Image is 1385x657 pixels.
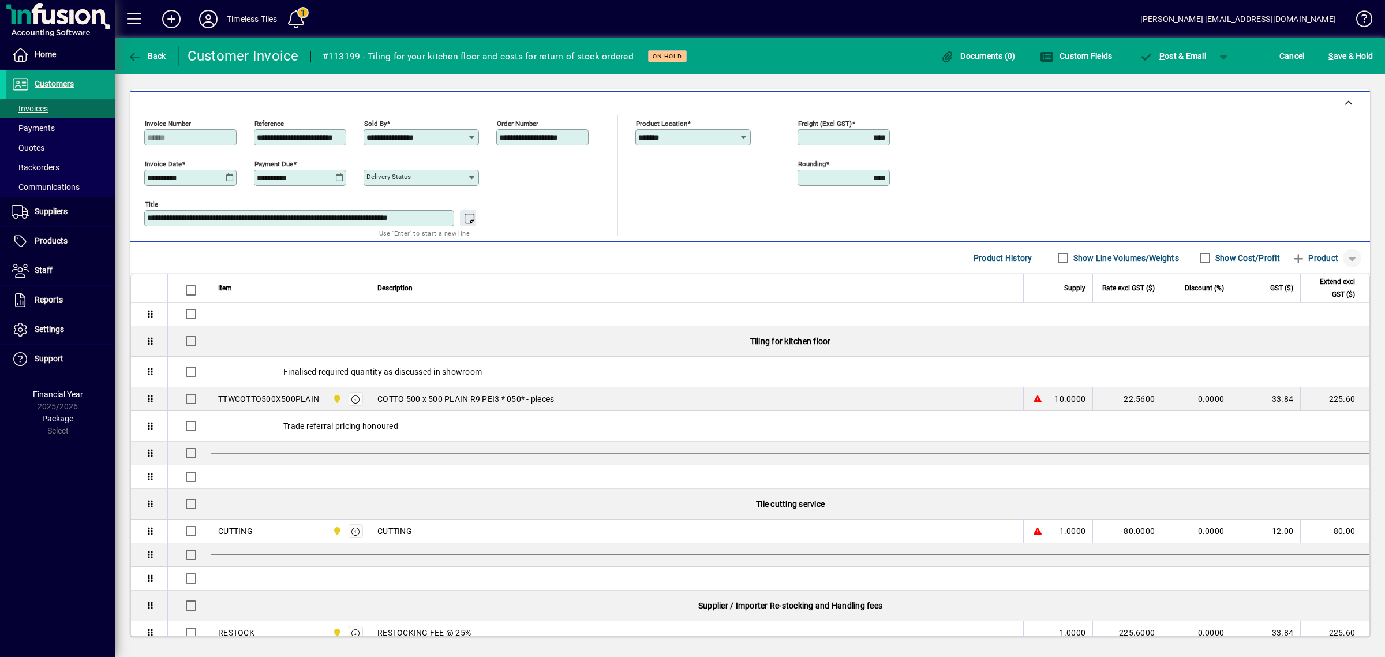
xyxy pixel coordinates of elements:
[636,120,687,128] mat-label: Product location
[1308,275,1355,301] span: Extend excl GST ($)
[364,120,387,128] mat-label: Sold by
[188,47,299,65] div: Customer Invoice
[211,411,1369,441] div: Trade referral pricing honoured
[35,266,53,275] span: Staff
[1231,621,1300,645] td: 33.84
[1277,46,1308,66] button: Cancel
[323,47,634,66] div: #113199 - Tiling for your kitchen floor and costs for return of stock ordered
[1102,282,1155,294] span: Rate excl GST ($)
[6,158,115,177] a: Backorders
[145,120,191,128] mat-label: Invoice number
[379,226,470,240] mat-hint: Use 'Enter' to start a new line
[218,282,232,294] span: Item
[211,591,1369,621] div: Supplier / Importer Re-stocking and Handling fees
[115,46,179,66] app-page-header-button: Back
[1133,46,1212,66] button: Post & Email
[6,227,115,256] a: Products
[1213,252,1280,264] label: Show Cost/Profit
[254,120,284,128] mat-label: Reference
[330,393,343,405] span: Dunedin
[1292,249,1338,267] span: Product
[377,627,471,639] span: RESTOCKING FEE @ 25%
[366,173,411,181] mat-label: Delivery status
[941,51,1016,61] span: Documents (0)
[42,414,73,423] span: Package
[190,9,227,29] button: Profile
[974,249,1032,267] span: Product History
[1064,282,1085,294] span: Supply
[1139,51,1206,61] span: ost & Email
[35,354,63,363] span: Support
[1279,47,1305,65] span: Cancel
[1162,621,1231,645] td: 0.0000
[6,40,115,69] a: Home
[1328,47,1373,65] span: ave & Hold
[6,315,115,344] a: Settings
[1347,2,1371,40] a: Knowledge Base
[1162,520,1231,543] td: 0.0000
[1060,525,1086,537] span: 1.0000
[218,525,253,537] div: CUTTING
[6,177,115,197] a: Communications
[12,124,55,133] span: Payments
[969,248,1037,268] button: Product History
[211,357,1369,387] div: Finalised required quantity as discussed in showroom
[330,525,343,537] span: Dunedin
[33,390,83,399] span: Financial Year
[6,99,115,118] a: Invoices
[1300,387,1369,411] td: 225.60
[798,120,852,128] mat-label: Freight (excl GST)
[35,236,68,245] span: Products
[1326,46,1376,66] button: Save & Hold
[35,50,56,59] span: Home
[6,138,115,158] a: Quotes
[377,282,413,294] span: Description
[153,9,190,29] button: Add
[12,143,44,152] span: Quotes
[1270,282,1293,294] span: GST ($)
[1300,621,1369,645] td: 225.60
[6,118,115,138] a: Payments
[12,163,59,172] span: Backorders
[1037,46,1116,66] button: Custom Fields
[218,393,319,405] div: TTWCOTTO500X500PLAIN
[1054,393,1085,405] span: 10.0000
[1231,387,1300,411] td: 33.84
[35,79,74,88] span: Customers
[145,200,158,208] mat-label: Title
[497,120,538,128] mat-label: Order number
[1060,627,1086,639] span: 1.0000
[254,160,293,168] mat-label: Payment due
[653,53,682,60] span: On hold
[35,295,63,304] span: Reports
[1328,51,1333,61] span: S
[6,256,115,285] a: Staff
[377,525,412,537] span: CUTTING
[211,326,1369,356] div: Tiling for kitchen floor
[12,182,80,192] span: Communications
[1185,282,1224,294] span: Discount (%)
[35,324,64,334] span: Settings
[1300,520,1369,543] td: 80.00
[6,197,115,226] a: Suppliers
[1100,627,1155,639] div: 225.6000
[145,160,182,168] mat-label: Invoice date
[1286,248,1344,268] button: Product
[1040,51,1113,61] span: Custom Fields
[125,46,169,66] button: Back
[1100,525,1155,537] div: 80.0000
[211,489,1369,519] div: Tile cutting service
[1162,387,1231,411] td: 0.0000
[330,626,343,639] span: Dunedin
[1159,51,1165,61] span: P
[1231,520,1300,543] td: 12.00
[938,46,1019,66] button: Documents (0)
[1071,252,1179,264] label: Show Line Volumes/Weights
[798,160,826,168] mat-label: Rounding
[128,51,166,61] span: Back
[218,627,254,639] div: RESTOCK
[6,286,115,315] a: Reports
[6,345,115,374] a: Support
[35,207,68,216] span: Suppliers
[1100,393,1155,405] div: 22.5600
